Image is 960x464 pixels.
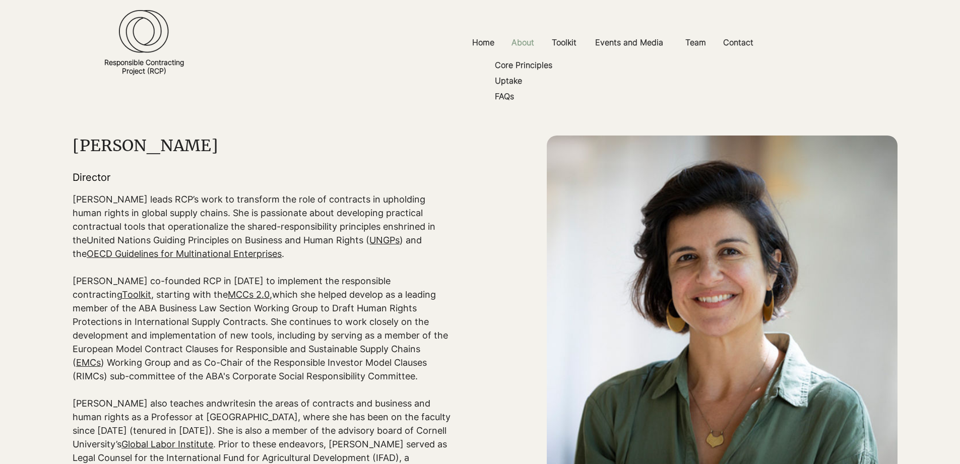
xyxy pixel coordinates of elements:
[491,89,518,104] p: FAQs
[359,31,870,54] nav: Site
[122,289,151,300] a: Toolkit
[73,274,452,383] p: [PERSON_NAME] co-founded RCP in [DATE] to implement the responsible contracting , starting with t...
[465,31,504,54] a: Home
[87,248,282,259] a: OECD Guidelines for Multinational Enterprises
[76,357,101,368] a: EMCs
[716,31,764,54] a: Contact
[547,31,582,54] p: Toolkit
[488,73,560,89] a: Uptake
[544,31,588,54] a: Toolkit
[718,31,758,54] p: Contact
[506,31,539,54] p: About
[121,439,213,449] a: Global Labor Institute
[104,58,184,75] a: Responsible ContractingProject (RCP)
[588,31,678,54] a: Events and Media
[73,136,449,156] h1: [PERSON_NAME]
[73,192,452,260] p: [PERSON_NAME] leads RCP’s work to transform the role of contracts in upholding human rights in gl...
[222,398,248,409] a: writes
[488,89,560,104] a: FAQs
[590,31,668,54] p: Events and Media
[678,31,716,54] a: Team
[491,57,556,73] p: Core Principles
[504,31,544,54] a: About
[491,73,526,89] p: Uptake
[488,57,560,73] a: Core Principles
[369,235,400,245] span: UNGPs
[228,289,272,300] a: MCCs 2.0,
[680,31,711,54] p: Team
[467,31,499,54] p: Home
[87,235,400,245] a: United Nations Guiding Principles on Business and Human Rights (UNGPs
[73,171,110,183] span: Director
